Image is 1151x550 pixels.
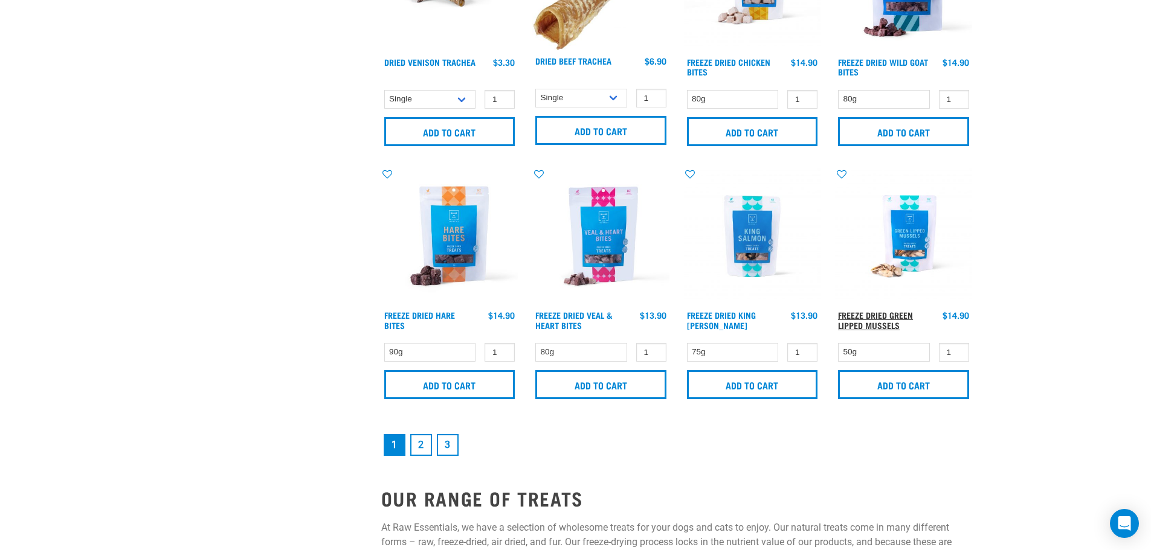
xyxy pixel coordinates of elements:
div: $6.90 [645,56,666,66]
a: Goto page 3 [437,434,459,456]
div: $3.30 [493,57,515,67]
a: Dried Venison Trachea [384,60,476,64]
img: RE Product Shoot 2023 Nov8584 [684,168,821,305]
input: Add to cart [838,117,969,146]
a: Freeze Dried King [PERSON_NAME] [687,313,756,327]
a: Goto page 2 [410,434,432,456]
a: Freeze Dried Hare Bites [384,313,455,327]
div: $14.90 [943,57,969,67]
input: 1 [939,90,969,109]
input: Add to cart [687,370,818,399]
div: $14.90 [943,310,969,320]
img: Raw Essentials Freeze Dried Hare Bites [381,168,518,305]
input: Add to cart [838,370,969,399]
a: Freeze Dried Wild Goat Bites [838,60,928,74]
input: 1 [787,90,817,109]
a: Page 1 [384,434,405,456]
div: $14.90 [488,310,515,320]
input: 1 [485,90,515,109]
input: Add to cart [687,117,818,146]
a: Freeze Dried Chicken Bites [687,60,770,74]
a: Freeze Dried Green Lipped Mussels [838,313,913,327]
a: Dried Beef Trachea [535,59,611,63]
input: Add to cart [384,117,515,146]
input: 1 [636,343,666,362]
a: Freeze Dried Veal & Heart Bites [535,313,613,327]
input: 1 [787,343,817,362]
input: Add to cart [535,116,666,145]
input: 1 [939,343,969,362]
div: $13.90 [640,310,666,320]
input: 1 [636,89,666,107]
div: Open Intercom Messenger [1110,509,1139,538]
img: Raw Essentials Freeze Dried Veal & Heart Bites Treats [532,168,669,305]
input: 1 [485,343,515,362]
input: Add to cart [535,370,666,399]
img: RE Product Shoot 2023 Nov8551 [835,168,972,305]
input: Add to cart [384,370,515,399]
div: $13.90 [791,310,817,320]
nav: pagination [381,432,972,458]
div: $14.90 [791,57,817,67]
h2: OUR RANGE OF TREATS [381,487,972,509]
